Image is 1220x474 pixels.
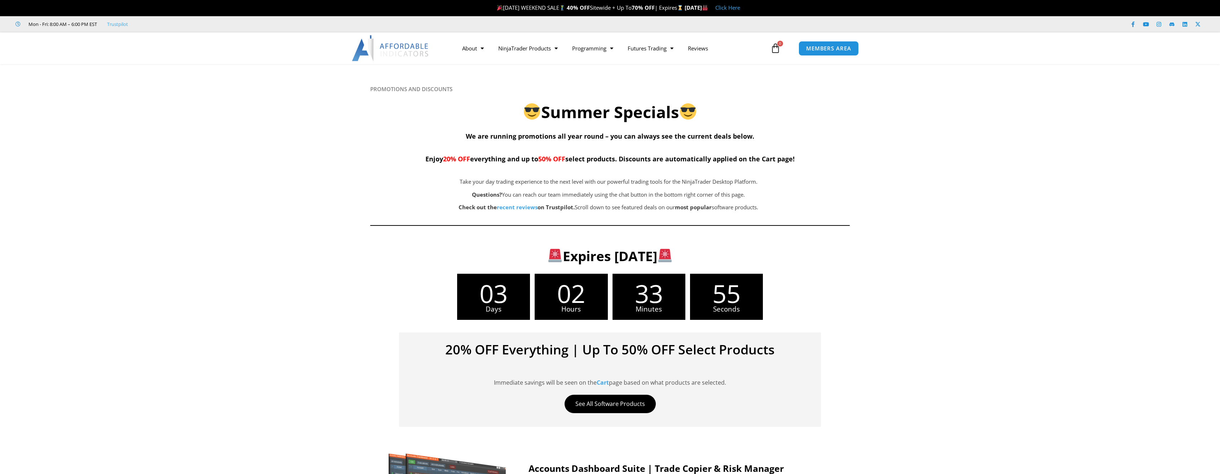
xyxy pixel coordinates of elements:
a: MEMBERS AREA [799,41,859,56]
span: 02 [535,281,607,306]
a: Reviews [681,40,715,57]
img: ⌛ [677,5,683,10]
strong: [DATE] [685,4,708,11]
img: 🎉 [497,5,503,10]
h4: 20% OFF Everything | Up To 50% OFF Select Products [410,343,810,356]
p: Immediate savings will be seen on the page based on what products are selected. [410,378,810,388]
span: Minutes [613,306,685,313]
a: NinjaTrader Products [491,40,565,57]
a: About [455,40,491,57]
a: Click Here [715,4,740,11]
span: 0 [777,41,783,46]
span: Enjoy everything and up to select products. Discounts are automatically applied on the Cart page! [425,155,795,163]
span: 50% OFF [538,155,565,163]
strong: 70% OFF [632,4,655,11]
span: Days [457,306,530,313]
img: 🚨 [548,249,562,262]
nav: Menu [455,40,769,57]
span: We are running promotions all year round – you can always see the current deals below. [466,132,754,140]
strong: Questions? [472,191,502,198]
a: See All Software Products [565,395,656,413]
span: Seconds [690,306,763,313]
strong: Check out the on Trustpilot. [459,204,575,211]
img: 🏭 [702,5,708,10]
a: Programming [565,40,620,57]
span: [DATE] WEEKEND SALE Sitewide + Up To | Expires [495,4,685,11]
strong: 40% OFF [567,4,590,11]
img: 🏌️‍♂️ [560,5,565,10]
p: You can reach our team immediately using the chat button in the bottom right corner of this page. [406,190,811,200]
p: Scroll down to see featured deals on our software products. [406,202,811,213]
img: 😎 [680,103,696,120]
a: Trustpilot [107,20,128,28]
span: 20% OFF [443,155,470,163]
img: LogoAI | Affordable Indicators – NinjaTrader [352,35,429,61]
a: Cart [597,379,609,386]
span: 33 [613,281,685,306]
span: Mon - Fri: 8:00 AM – 6:00 PM EST [27,20,97,28]
img: 🚨 [658,249,672,262]
a: recent reviews [497,204,538,211]
a: Futures Trading [620,40,681,57]
b: most popular [675,204,712,211]
h2: Summer Specials [370,102,850,123]
h6: PROMOTIONS AND DISCOUNTS [370,86,850,93]
span: 55 [690,281,763,306]
a: 0 [760,38,791,59]
h3: Expires [DATE] [382,247,838,265]
img: 😎 [524,103,540,120]
span: Take your day trading experience to the next level with our powerful trading tools for the NinjaT... [460,178,757,185]
span: MEMBERS AREA [806,46,851,51]
span: Hours [535,306,607,313]
span: 03 [457,281,530,306]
